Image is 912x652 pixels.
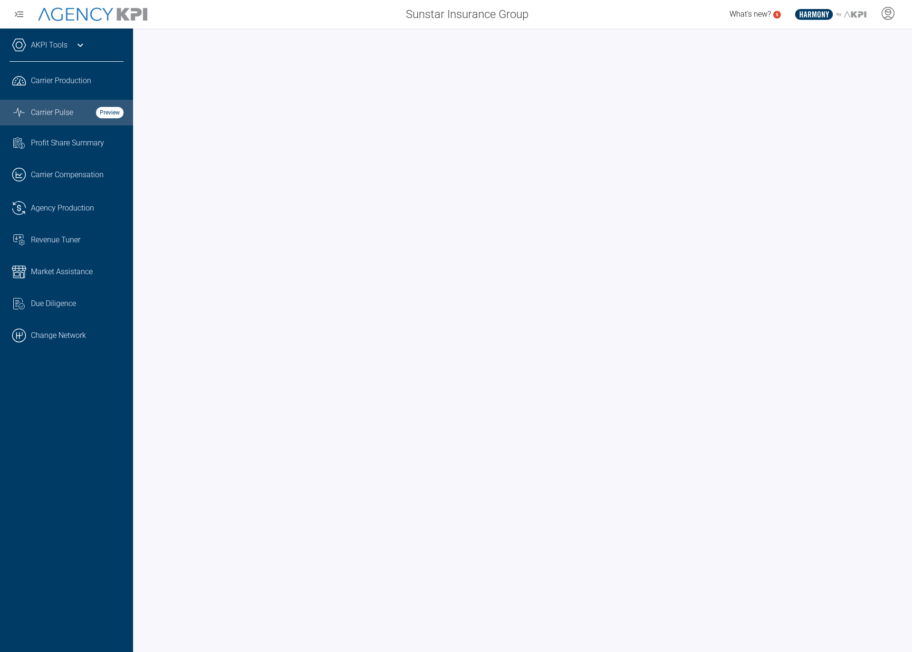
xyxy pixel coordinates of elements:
[31,137,104,149] span: Profit Share Summary
[38,8,147,21] img: AgencyKPI
[776,12,778,17] text: 5
[31,39,67,51] a: AKPI Tools
[730,10,771,19] span: What's new?
[31,169,104,181] span: Carrier Compensation
[31,75,91,86] span: Carrier Production
[31,234,80,246] span: Revenue Tuner
[406,6,528,23] span: Sunstar Insurance Group
[96,107,124,118] strong: Preview
[773,11,781,19] a: 5
[31,107,73,118] span: Carrier Pulse
[31,298,76,309] span: Due Diligence
[31,202,94,214] span: Agency Production
[31,266,93,278] span: Market Assistance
